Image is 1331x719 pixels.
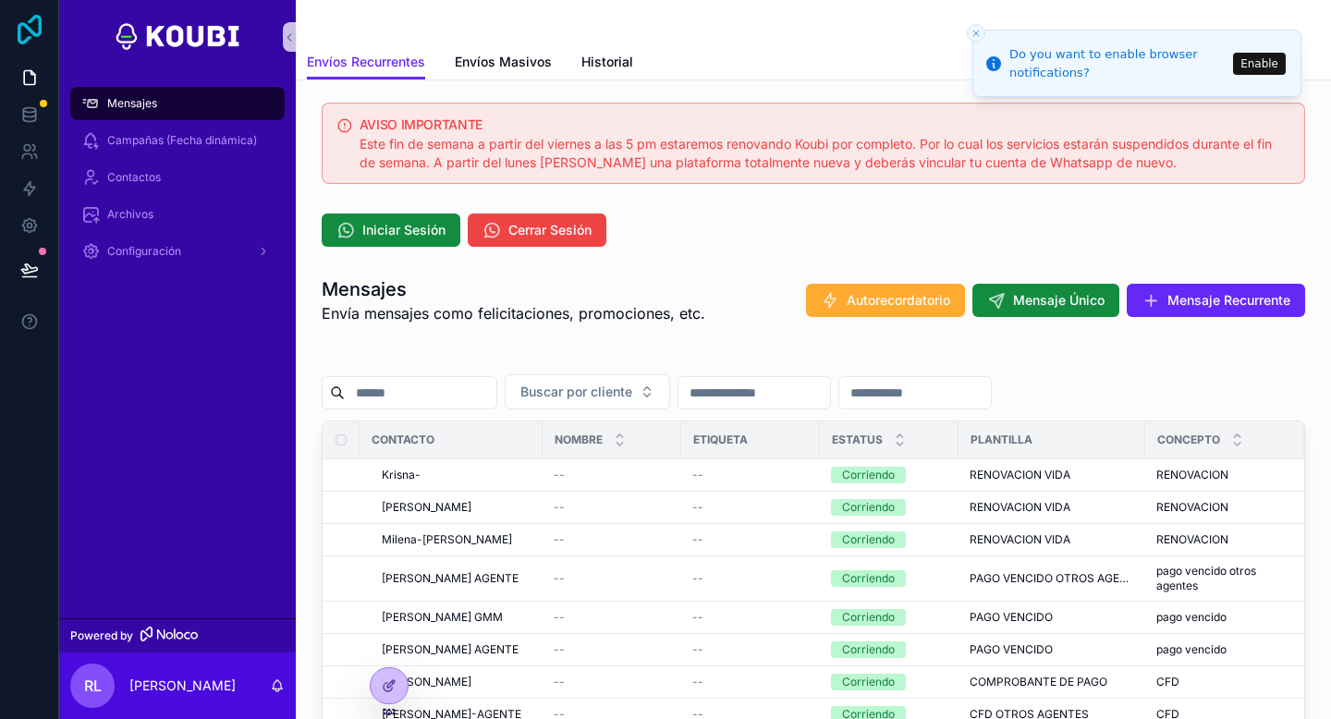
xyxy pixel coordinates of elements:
[1156,564,1292,593] span: pago vencido otros agentes
[107,244,181,259] span: Configuración
[842,609,895,626] div: Corriendo
[842,674,895,690] div: Corriendo
[972,284,1119,317] button: Mensaje Único
[692,532,703,547] span: --
[360,118,1289,131] h5: AVISO IMPORTANTE
[107,133,257,148] span: Campañas (Fecha dinámica)
[505,374,670,409] button: Select Button
[520,383,632,401] span: Buscar por cliente
[107,207,153,222] span: Archivos
[971,433,1032,447] span: Plantilla
[554,468,565,482] span: --
[307,45,425,80] a: Envíos Recurrentes
[692,468,703,482] span: --
[1156,610,1227,625] span: pago vencido
[842,499,895,516] div: Corriendo
[455,53,552,71] span: Envíos Masivos
[508,221,592,239] span: Cerrar Sesión
[554,642,565,657] span: --
[322,302,705,324] span: Envía mensajes como felicitaciones, promociones, etc.
[692,571,703,586] span: --
[70,87,285,120] a: Mensajes
[382,610,503,625] span: [PERSON_NAME] GMM
[692,500,703,515] span: --
[970,642,1053,657] span: PAGO VENCIDO
[842,531,895,548] div: Corriendo
[554,500,565,515] span: --
[832,433,883,447] span: Estatus
[842,570,895,587] div: Corriendo
[382,675,471,689] span: [PERSON_NAME]
[970,571,1134,586] span: PAGO VENCIDO OTROS AGENTES
[970,532,1070,547] span: RENOVACION VIDA
[554,571,565,586] span: --
[382,532,512,547] span: Milena-[PERSON_NAME]
[1156,675,1179,689] span: CFD
[129,676,236,695] p: [PERSON_NAME]
[806,284,965,317] button: Autorecordatorio
[70,628,133,643] span: Powered by
[1156,468,1228,482] span: RENOVACION
[970,500,1070,515] span: RENOVACION VIDA
[362,221,446,239] span: Iniciar Sesión
[581,53,633,71] span: Historial
[59,618,296,652] a: Powered by
[970,468,1070,482] span: RENOVACION VIDA
[692,610,703,625] span: --
[307,53,425,71] span: Envíos Recurrentes
[581,45,633,82] a: Historial
[1009,45,1227,81] div: Do you want to enable browser notifications?
[84,675,102,697] span: RL
[554,610,565,625] span: --
[692,675,703,689] span: --
[693,433,748,447] span: Etiqueta
[1127,284,1305,317] button: Mensaje Recurrente
[70,124,285,157] a: Campañas (Fecha dinámica)
[114,22,241,52] img: App logo
[70,198,285,231] a: Archivos
[455,45,552,82] a: Envíos Masivos
[1156,532,1228,547] span: RENOVACION
[967,24,985,43] button: Close toast
[59,74,296,292] div: scrollable content
[372,433,434,447] span: Contacto
[382,500,471,515] span: [PERSON_NAME]
[970,610,1053,625] span: PAGO VENCIDO
[70,161,285,194] a: Contactos
[322,276,705,302] h1: Mensajes
[842,467,895,483] div: Corriendo
[70,235,285,268] a: Configuración
[107,96,157,111] span: Mensajes
[692,642,703,657] span: --
[1233,53,1286,75] button: Enable
[322,213,460,247] button: Iniciar Sesión
[1013,291,1105,310] span: Mensaje Único
[555,433,603,447] span: Nombre
[554,532,565,547] span: --
[382,642,519,657] span: [PERSON_NAME] AGENTE
[970,675,1107,689] span: COMPROBANTE DE PAGO
[1156,500,1228,515] span: RENOVACION
[1157,433,1220,447] span: Concepto
[842,641,895,658] div: Corriendo
[1167,291,1290,310] span: Mensaje Recurrente
[847,291,950,310] span: Autorecordatorio
[382,468,421,482] span: Krisna-
[360,136,1272,170] span: Este fin de semana a partir del viernes a las 5 pm estaremos renovando Koubi por completo. Por lo...
[1156,642,1227,657] span: pago vencido
[554,675,565,689] span: --
[360,135,1289,172] div: Este fin de semana a partir del viernes a las 5 pm estaremos renovando Koubi por completo. Por lo...
[382,571,519,586] span: [PERSON_NAME] AGENTE
[468,213,606,247] button: Cerrar Sesión
[107,170,161,185] span: Contactos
